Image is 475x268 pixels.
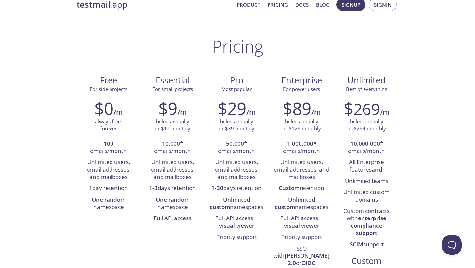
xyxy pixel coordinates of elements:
li: Full API access + [209,213,264,232]
strong: 1 [89,184,92,192]
a: Blog [316,0,330,9]
h1: Pricing [212,36,263,56]
strong: 1-3 [149,184,158,192]
li: Unlimited custom domains [339,187,394,206]
span: Best of everything [346,86,387,92]
li: namespaces [273,194,330,213]
strong: Unlimited custom [210,196,250,211]
li: namespace [81,194,136,213]
strong: [PERSON_NAME] 2.0 [285,252,330,267]
li: * emails/month [145,138,200,157]
span: For small projects [152,86,193,92]
span: Essential [146,75,199,86]
h6: /m [311,107,321,118]
span: Most popular [221,86,252,92]
h6: /m [380,107,389,118]
p: billed annually or $39 monthly [219,118,254,132]
li: days retention [145,183,200,194]
span: For side projects [90,86,127,92]
li: Unlimited users, email addresses, and mailboxes [273,157,330,183]
li: Unlimited teams [339,176,394,187]
li: days retention [209,183,264,194]
span: For power users [283,86,320,92]
strong: Unlimited custom [275,196,315,211]
li: day retention [81,183,136,194]
p: billed annually or $299 monthly [347,118,386,132]
strong: 10,000 [162,140,180,147]
strong: 1-30 [211,184,223,192]
h6: /m [177,107,187,118]
span: Signup [342,0,360,9]
h2: $0 [94,98,113,118]
strong: enterprise compliance support [351,214,386,237]
li: * emails/month [209,138,264,157]
span: 269 [353,98,380,119]
h6: /m [113,107,123,118]
span: Free [82,75,135,86]
h2: $ [344,98,380,118]
strong: and [372,166,382,173]
p: always free, forever [95,118,122,132]
li: Unlimited users, email addresses, and mailboxes [209,157,264,183]
li: namespace [145,194,200,213]
a: Docs [295,0,309,9]
li: retention [273,183,330,194]
li: Custom contracts with [339,206,394,239]
li: Full API access + [273,213,330,232]
li: * emails/month [273,138,330,157]
strong: Custom [279,184,300,192]
span: Enterprise [274,75,329,86]
h2: $89 [283,98,311,118]
li: All Enterprise features : [339,157,394,176]
iframe: Help Scout Beacon - Open [442,235,462,255]
li: Full API access [145,213,200,224]
strong: 100 [104,140,113,147]
strong: One random [92,196,126,203]
li: Priority support [273,232,330,243]
li: namespaces [209,194,264,213]
h2: $9 [158,98,177,118]
li: Priority support [209,232,264,243]
strong: 1,000,000 [287,140,313,147]
li: support [339,239,394,250]
li: * emails/month [339,138,394,157]
strong: One random [156,196,190,203]
strong: OIDC [301,259,315,267]
strong: visual viewer [284,222,319,229]
strong: 10,000,000 [350,140,380,147]
li: Unlimited users, email addresses, and mailboxes [81,157,136,183]
h2: $29 [218,98,246,118]
p: billed annually or $129 monthly [282,118,321,132]
strong: SCIM [350,240,363,248]
span: Pro [210,75,263,86]
strong: 50,000 [226,140,244,147]
a: Product [237,0,260,9]
a: Pricing [268,0,288,9]
strong: visual viewer [219,222,254,229]
li: Unlimited users, email addresses, and mailboxes [145,157,200,183]
h6: /m [246,107,256,118]
span: Signin [374,0,392,9]
span: Custom [340,255,393,267]
li: emails/month [81,138,136,157]
span: Unlimited [347,74,386,86]
p: billed annually or $12 monthly [155,118,190,132]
